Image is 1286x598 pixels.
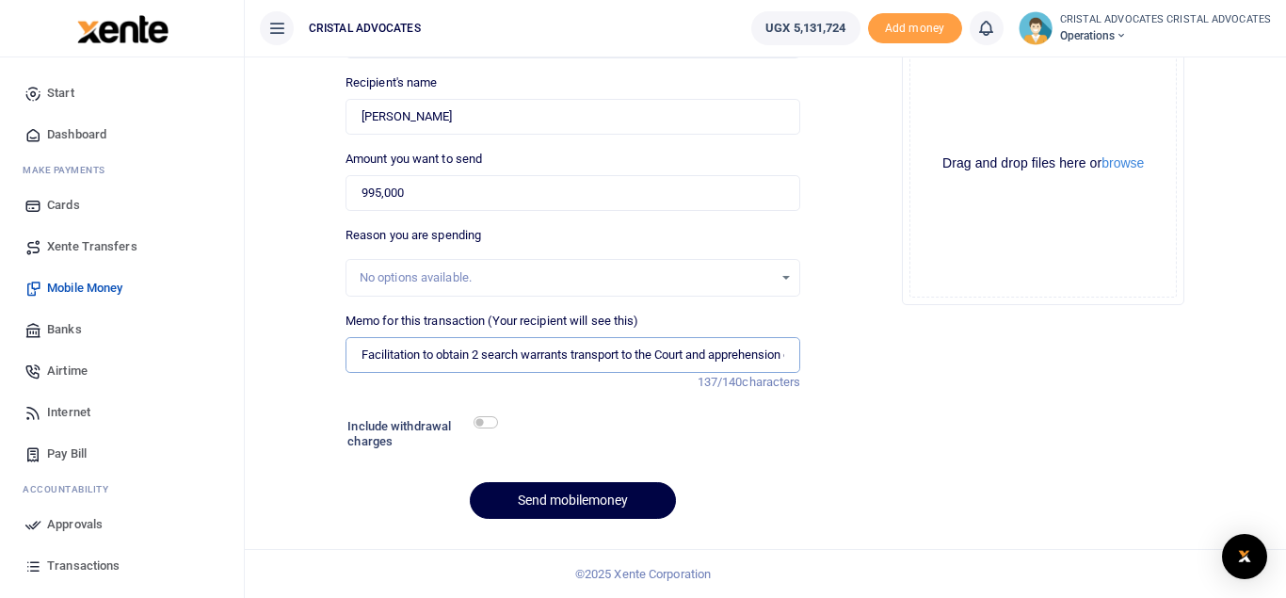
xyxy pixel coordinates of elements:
div: Drag and drop files here or [910,154,1176,172]
a: Dashboard [15,114,229,155]
small: CRISTAL ADVOCATES CRISTAL ADVOCATES [1060,12,1272,28]
div: File Uploader [902,23,1184,305]
label: Reason you are spending [346,226,481,245]
li: Ac [15,475,229,504]
span: Approvals [47,515,103,534]
button: Send mobilemoney [470,482,676,519]
li: M [15,155,229,185]
label: Recipient's name [346,73,438,92]
label: Amount you want to send [346,150,482,169]
li: Toup your wallet [868,13,962,44]
button: browse [1101,156,1144,170]
span: CRISTAL ADVOCATES [301,20,428,37]
input: Loading name... [346,99,801,135]
span: Pay Bill [47,444,87,463]
div: No options available. [360,268,774,287]
span: ake Payments [32,165,105,175]
span: Transactions [47,557,120,575]
span: 137/140 [698,375,743,389]
input: Enter extra information [346,337,801,373]
span: Cards [47,196,80,215]
span: UGX 5,131,724 [765,19,845,38]
span: Xente Transfers [47,237,137,256]
a: Approvals [15,504,229,545]
span: Start [47,84,74,103]
a: Start [15,73,229,114]
span: characters [742,375,800,389]
a: UGX 5,131,724 [751,11,860,45]
span: Internet [47,403,90,422]
a: profile-user CRISTAL ADVOCATES CRISTAL ADVOCATES Operations [1019,11,1272,45]
a: Transactions [15,545,229,587]
h6: Include withdrawal charges [347,419,489,448]
li: Wallet ballance [744,11,867,45]
span: Mobile Money [47,279,122,298]
a: Internet [15,392,229,433]
span: countability [37,484,108,494]
img: logo-large [77,15,169,43]
a: Add money [868,20,962,34]
div: Open Intercom Messenger [1222,534,1267,579]
span: Add money [868,13,962,44]
span: Dashboard [47,125,106,144]
a: Banks [15,309,229,350]
a: Pay Bill [15,433,229,475]
label: Memo for this transaction (Your recipient will see this) [346,312,639,331]
img: profile-user [1019,11,1053,45]
a: logo-small logo-large logo-large [75,21,169,35]
a: Mobile Money [15,267,229,309]
span: Operations [1060,27,1272,44]
a: Airtime [15,350,229,392]
a: Xente Transfers [15,226,229,267]
span: Banks [47,320,82,339]
span: Airtime [47,362,88,380]
input: UGX [346,175,801,211]
a: Cards [15,185,229,226]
